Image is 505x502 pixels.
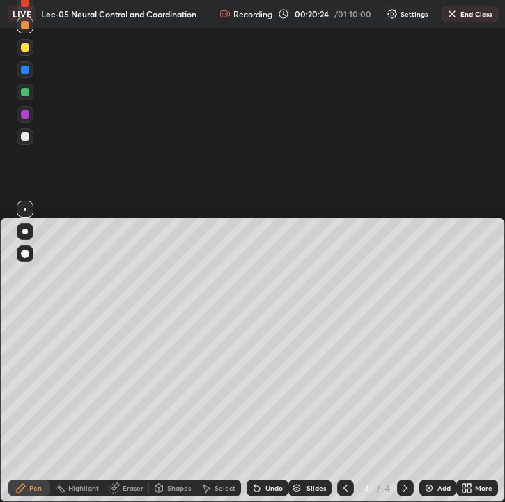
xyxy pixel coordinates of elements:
[13,8,31,20] p: LIVE
[68,485,99,492] div: Highlight
[442,6,498,22] button: End Class
[437,485,451,492] div: Add
[424,482,435,494] img: add-slide-button
[475,485,492,492] div: More
[233,9,272,20] p: Recording
[446,8,458,20] img: end-class-cross
[265,485,283,492] div: Undo
[383,482,391,494] div: 4
[29,485,42,492] div: Pen
[401,10,428,17] p: Settings
[41,8,196,20] p: Lec-05 Neural Control and Coordination
[123,485,143,492] div: Eraser
[359,484,373,492] div: 4
[387,8,398,20] img: class-settings-icons
[219,8,231,20] img: recording.375f2c34.svg
[306,485,326,492] div: Slides
[167,485,191,492] div: Shapes
[215,485,235,492] div: Select
[376,484,380,492] div: /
